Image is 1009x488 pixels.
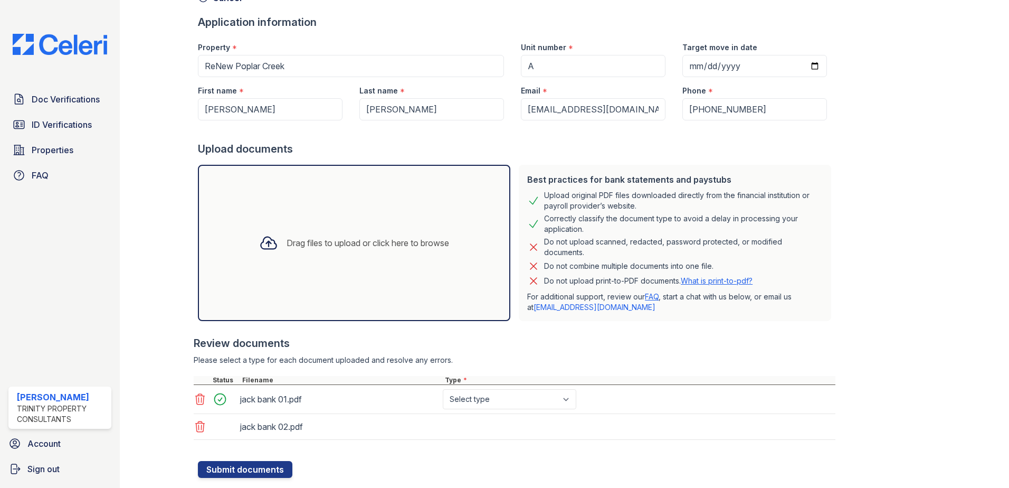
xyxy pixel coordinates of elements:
[17,403,107,425] div: Trinity Property Consultants
[359,86,398,96] label: Last name
[544,237,823,258] div: Do not upload scanned, redacted, password protected, or modified documents.
[544,190,823,211] div: Upload original PDF files downloaded directly from the financial institution or payroll provider’...
[681,276,753,285] a: What is print-to-pdf?
[27,437,61,450] span: Account
[4,34,116,55] img: CE_Logo_Blue-a8612792a0a2168367f1c8372b55b34899dd931a85d93a1a3d3e32e68fde9ad4.png
[521,42,566,53] label: Unit number
[8,89,111,110] a: Doc Verifications
[682,42,757,53] label: Target move in date
[198,461,292,478] button: Submit documents
[682,86,706,96] label: Phone
[32,144,73,156] span: Properties
[240,376,443,384] div: Filename
[198,142,835,156] div: Upload documents
[194,355,835,365] div: Please select a type for each document uploaded and resolve any errors.
[443,376,835,384] div: Type
[527,173,823,186] div: Best practices for bank statements and paystubs
[4,458,116,480] a: Sign out
[544,260,713,273] div: Do not combine multiple documents into one file.
[521,86,540,96] label: Email
[240,391,439,408] div: jack bank 01.pdf
[8,139,111,161] a: Properties
[4,433,116,454] a: Account
[198,86,237,96] label: First name
[211,376,240,384] div: Status
[8,165,111,186] a: FAQ
[527,292,823,313] p: For additional support, review our , start a chat with us below, or email us at
[32,118,92,131] span: ID Verifications
[240,418,439,435] div: jack bank 02.pdf
[544,276,753,286] p: Do not upload print-to-PDF documents.
[194,336,835,351] div: Review documents
[534,303,655,312] a: [EMAIL_ADDRESS][DOMAIN_NAME]
[287,237,449,249] div: Drag files to upload or click here to browse
[8,114,111,135] a: ID Verifications
[32,169,49,182] span: FAQ
[198,42,230,53] label: Property
[32,93,100,106] span: Doc Verifications
[544,213,823,234] div: Correctly classify the document type to avoid a delay in processing your application.
[198,15,835,30] div: Application information
[17,391,107,403] div: [PERSON_NAME]
[27,463,60,475] span: Sign out
[645,292,659,301] a: FAQ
